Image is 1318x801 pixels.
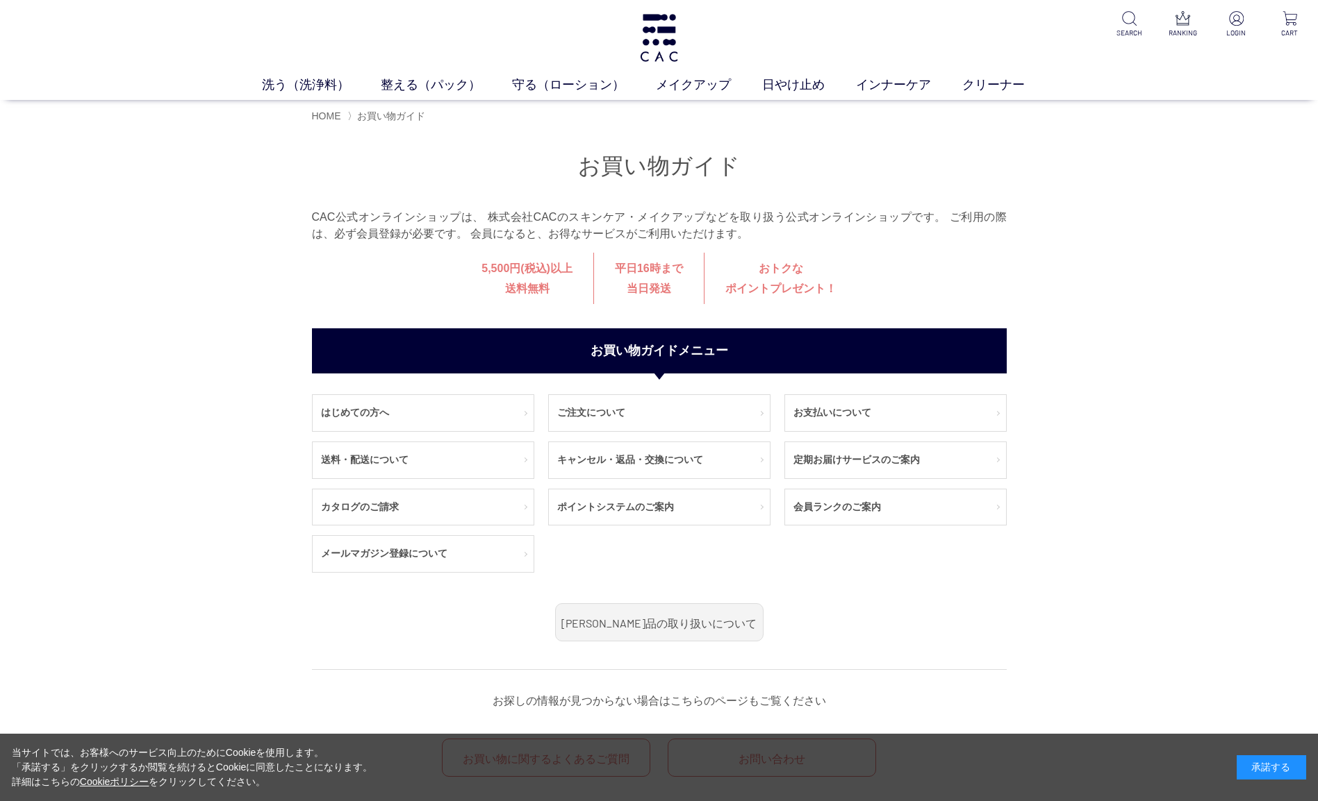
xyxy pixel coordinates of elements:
[549,395,770,431] a: ご注文について
[312,328,1007,373] h2: お買い物ガイドメニュー
[313,442,534,478] a: 送料・配送について
[1112,11,1146,38] a: SEARCH
[1273,28,1307,38] p: CART
[638,14,680,62] img: logo
[856,76,962,94] a: インナーケア
[262,76,381,94] a: 洗う（洗浄料）
[1166,11,1200,38] a: RANKING
[312,209,1007,242] p: CAC公式オンラインショップは、 株式会社CACのスキンケア・メイクアップなどを取り扱う公式オンラインショップです。 ご利用の際は、必ず会員登録が必要です。 会員になると、お得なサービスがご利用...
[313,395,534,431] a: はじめての方へ
[381,76,512,94] a: 整える（パック）
[461,253,593,305] div: 5,500円(税込)以上 送料無料
[512,76,656,94] a: 守る（ローション）
[312,151,1007,181] h1: お買い物ガイド
[313,536,534,572] a: メールマガジン登録について
[1219,11,1253,38] a: LOGIN
[785,395,1006,431] a: お支払いについて
[656,76,762,94] a: メイクアップ
[312,110,341,121] a: HOME
[785,442,1006,478] a: 定期お届けサービスのご案内
[785,489,1006,525] a: 会員ランクのご案内
[1273,11,1307,38] a: CART
[347,110,429,123] li: 〉
[555,603,764,641] a: [PERSON_NAME]品の取り扱いについて
[1166,28,1200,38] p: RANKING
[357,110,425,121] span: お買い物ガイド
[12,745,373,789] div: 当サイトでは、お客様へのサービス向上のためにCookieを使用します。 「承諾する」をクリックするか閲覧を続けるとCookieに同意したことになります。 詳細はこちらの をクリックしてください。
[1237,755,1306,779] div: 承諾する
[549,489,770,525] a: ポイントシステムのご案内
[1112,28,1146,38] p: SEARCH
[80,776,149,787] a: Cookieポリシー
[762,76,856,94] a: 日やけ止め
[704,253,857,305] div: おトクな ポイントプレゼント！
[1219,28,1253,38] p: LOGIN
[312,691,1007,711] p: お探しの情報が見つからない場合はこちらのページもご覧ください
[313,489,534,525] a: カタログのご請求
[593,253,704,305] div: 平日16時まで 当日発送
[549,442,770,478] a: キャンセル・返品・交換について
[962,76,1056,94] a: クリーナー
